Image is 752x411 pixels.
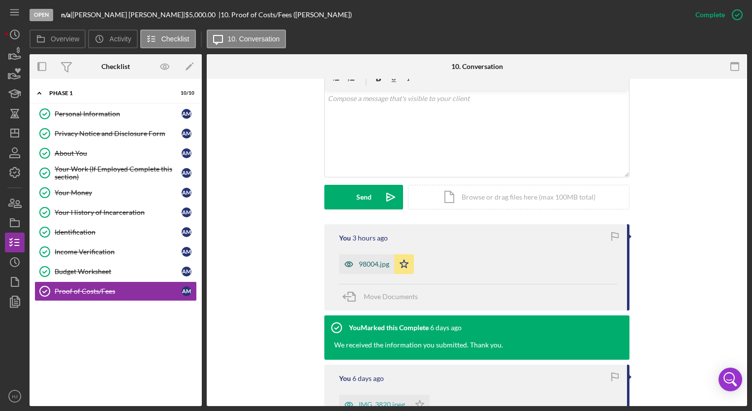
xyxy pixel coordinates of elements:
div: A M [182,227,191,237]
div: About You [55,149,182,157]
div: Personal Information [55,110,182,118]
label: 10. Conversation [228,35,280,43]
div: Open [30,9,53,21]
button: Overview [30,30,86,48]
div: | 10. Proof of Costs/Fees ([PERSON_NAME]) [219,11,352,19]
div: Open Intercom Messenger [719,368,742,391]
div: Send [356,185,372,209]
div: A M [182,207,191,217]
label: Overview [51,35,79,43]
a: Your MoneyAM [34,183,197,203]
text: HJ [12,394,18,399]
a: Your History of IncarcerationAM [34,203,197,222]
div: $5,000.00 [185,11,219,19]
button: Complete [686,5,747,25]
label: Activity [109,35,131,43]
div: Privacy Notice and Disclosure Form [55,130,182,137]
div: You Marked this Complete [349,324,429,332]
a: Proof of Costs/FeesAM [34,281,197,301]
div: IMG_3820.jpeg [359,401,405,409]
div: A M [182,286,191,296]
div: Proof of Costs/Fees [55,287,182,295]
div: Your History of Incarceration [55,208,182,216]
div: [PERSON_NAME] [PERSON_NAME] | [72,11,185,19]
a: Income VerificationAM [34,242,197,262]
div: Income Verification [55,248,182,256]
a: Your Work (If Employed Complete this section)AM [34,163,197,183]
div: Your Work (If Employed Complete this section) [55,165,182,181]
button: 10. Conversation [207,30,286,48]
button: Send [324,185,403,209]
div: We received the information you submitted. Thank you. [324,340,513,360]
div: You [339,375,351,382]
div: A M [182,148,191,158]
div: A M [182,267,191,276]
div: 98004.jpg [359,260,389,268]
time: 2025-08-12 15:50 [352,375,384,382]
div: Phase 1 [49,90,170,96]
b: n/a [61,10,70,19]
div: Complete [695,5,725,25]
div: 10 / 10 [177,90,194,96]
div: A M [182,129,191,138]
div: A M [182,188,191,198]
div: A M [182,109,191,119]
div: Budget Worksheet [55,268,182,275]
span: Move Documents [364,292,418,301]
button: 98004.jpg [339,254,414,274]
a: About YouAM [34,143,197,163]
div: Checklist [101,63,130,70]
div: A M [182,168,191,178]
div: A M [182,247,191,257]
button: Checklist [140,30,196,48]
time: 2025-08-18 12:46 [352,234,388,242]
div: | [61,11,72,19]
a: Budget WorksheetAM [34,262,197,281]
a: Personal InformationAM [34,104,197,124]
label: Checklist [161,35,189,43]
div: 10. Conversation [451,63,503,70]
div: Identification [55,228,182,236]
a: Privacy Notice and Disclosure FormAM [34,124,197,143]
button: Move Documents [339,284,428,309]
div: You [339,234,351,242]
button: Activity [88,30,137,48]
button: HJ [5,386,25,406]
time: 2025-08-12 15:51 [430,324,462,332]
a: IdentificationAM [34,222,197,242]
div: Your Money [55,189,182,197]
